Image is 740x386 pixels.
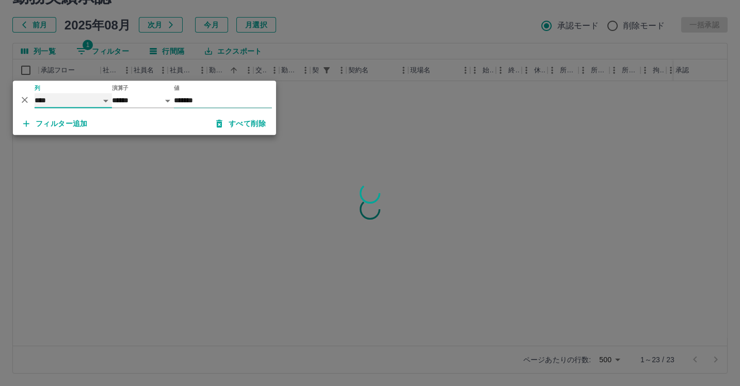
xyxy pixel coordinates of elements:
label: 列 [35,84,40,92]
button: すべて削除 [208,114,274,133]
label: 演算子 [112,84,128,92]
button: 削除 [17,92,33,107]
label: 値 [174,84,180,92]
button: フィルター追加 [15,114,96,133]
